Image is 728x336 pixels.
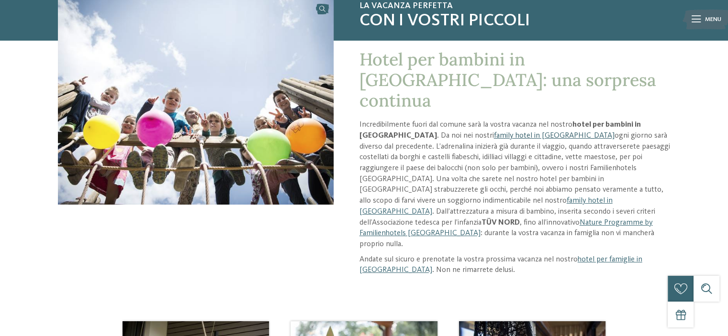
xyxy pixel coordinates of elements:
[359,11,670,32] span: con i vostri piccoli
[359,197,613,216] a: family hotel in [GEOGRAPHIC_DATA]
[359,121,641,140] strong: hotel per bambini in [GEOGRAPHIC_DATA]
[359,254,670,276] p: Andate sul sicuro e prenotate la vostra prossima vacanza nel nostro . Non ne rimarrete delusi.
[359,1,670,11] span: La vacanza perfetta
[494,132,615,140] a: family hotel in [GEOGRAPHIC_DATA]
[482,219,520,227] strong: TÜV NORD
[359,48,656,111] span: Hotel per bambini in [GEOGRAPHIC_DATA]: una sorpresa continua
[359,119,670,249] p: Incredibilmente fuori dal comune sarà la vostra vacanza nel nostro . Da noi nei nostri ogni giorn...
